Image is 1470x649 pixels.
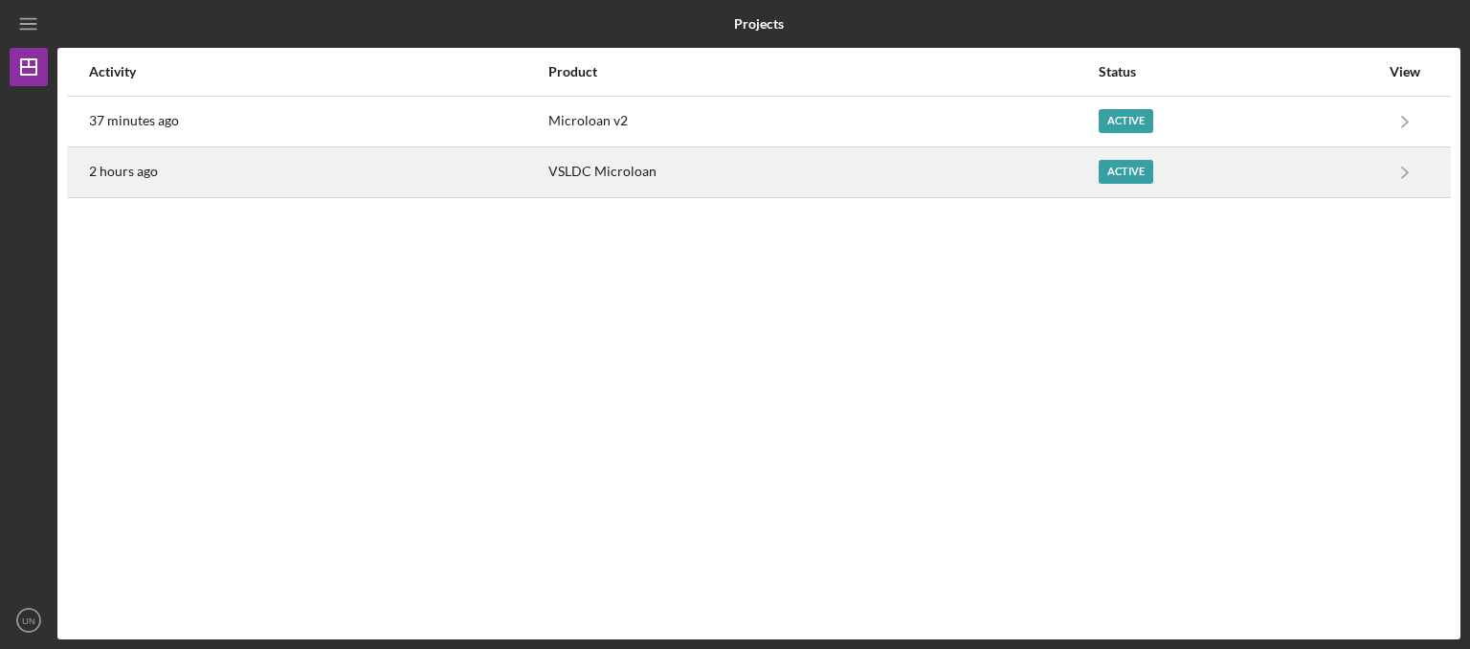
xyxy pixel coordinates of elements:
div: VSLDC Microloan [548,148,1097,196]
div: Microloan v2 [548,98,1097,145]
div: Active [1099,109,1153,133]
div: Status [1099,64,1379,79]
div: Activity [89,64,546,79]
div: Product [548,64,1097,79]
time: 2025-08-20 17:49 [89,164,158,179]
time: 2025-08-20 19:24 [89,113,179,128]
div: Active [1099,160,1153,184]
button: UN [10,601,48,639]
div: View [1381,64,1429,79]
text: UN [22,615,35,626]
b: Projects [734,16,784,32]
